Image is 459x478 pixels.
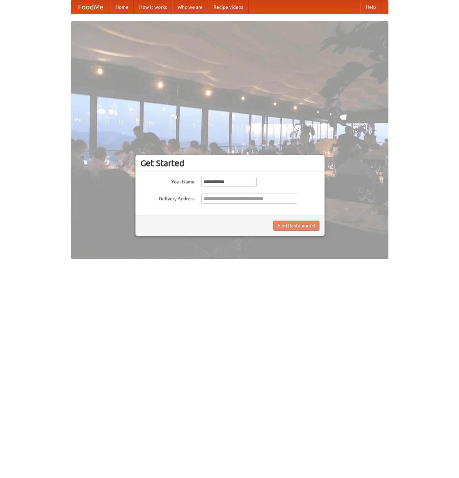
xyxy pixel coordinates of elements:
[273,221,320,231] button: Find Restaurants!
[360,0,381,14] a: Help
[141,158,320,168] h3: Get Started
[141,194,195,202] label: Delivery Address
[134,0,172,14] a: How it works
[110,0,134,14] a: Home
[71,0,110,14] a: FoodMe
[141,177,195,185] label: Your Name
[172,0,208,14] a: Who we are
[208,0,249,14] a: Recipe videos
